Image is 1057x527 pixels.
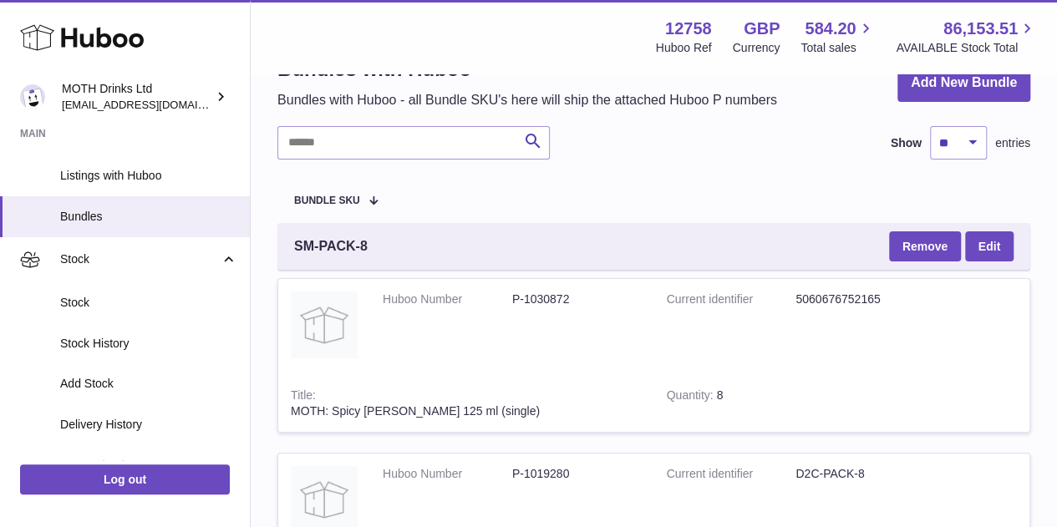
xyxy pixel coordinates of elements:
[20,84,45,109] img: orders@mothdrinks.com
[943,18,1018,40] span: 86,153.51
[62,98,246,111] span: [EMAIL_ADDRESS][DOMAIN_NAME]
[20,464,230,494] a: Log out
[800,40,875,56] span: Total sales
[294,237,368,256] span: SM-PACK-8
[667,388,717,406] strong: Quantity
[60,417,237,433] span: Delivery History
[291,388,316,406] strong: Title
[667,291,796,307] dt: Current identifier
[665,18,712,40] strong: 12758
[795,291,925,307] dd: 5060676752165
[889,231,961,261] button: Remove
[744,18,780,40] strong: GBP
[896,40,1037,56] span: AVAILABLE Stock Total
[667,466,796,482] dt: Current identifier
[60,209,237,225] span: Bundles
[656,40,712,56] div: Huboo Ref
[60,458,237,474] span: ASN Uploads
[60,251,220,267] span: Stock
[896,18,1037,56] a: 86,153.51 AVAILABLE Stock Total
[800,18,875,56] a: 584.20 Total sales
[60,168,237,184] span: Listings with Huboo
[277,91,777,109] p: Bundles with Huboo - all Bundle SKU's here will ship the attached Huboo P numbers
[512,291,642,307] dd: P-1030872
[291,403,642,419] div: MOTH: Spicy [PERSON_NAME] 125 ml (single)
[995,135,1030,151] span: entries
[383,291,512,307] dt: Huboo Number
[965,231,1014,261] a: Edit
[291,291,358,358] img: MOTH: Spicy Margarita 125 ml (single)
[795,466,925,482] dd: D2C-PACK-8
[654,375,790,432] td: 8
[383,466,512,482] dt: Huboo Number
[294,195,360,206] span: Bundle SKU
[805,18,856,40] span: 584.20
[60,295,237,311] span: Stock
[60,376,237,392] span: Add Stock
[891,135,922,151] label: Show
[897,63,1030,103] a: Add New Bundle
[733,40,780,56] div: Currency
[62,81,212,113] div: MOTH Drinks Ltd
[60,336,237,352] span: Stock History
[512,466,642,482] dd: P-1019280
